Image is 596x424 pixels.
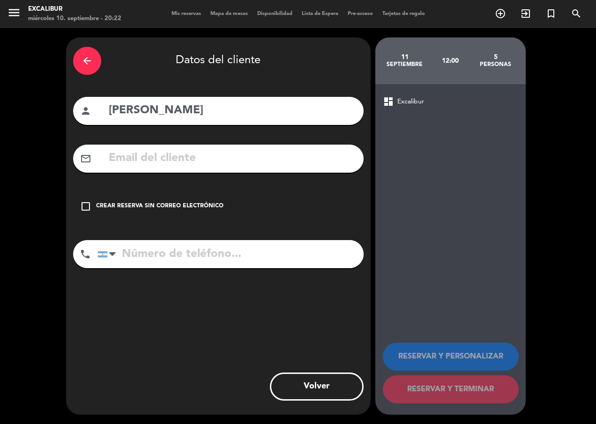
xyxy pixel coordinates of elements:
div: miércoles 10. septiembre - 20:22 [28,14,121,23]
div: 12:00 [427,44,473,77]
i: turned_in_not [545,8,557,19]
input: Nombre del cliente [108,101,357,120]
div: 5 [473,53,518,61]
input: Número de teléfono... [97,240,364,268]
span: Tarjetas de regalo [378,11,430,16]
input: Email del cliente [108,149,357,168]
button: Volver [270,373,364,401]
div: Argentina: +54 [98,241,119,268]
i: exit_to_app [520,8,531,19]
div: Datos del cliente [73,44,364,77]
div: septiembre [382,61,428,68]
div: 11 [382,53,428,61]
span: Lista de Espera [297,11,343,16]
span: dashboard [383,96,394,107]
div: personas [473,61,518,68]
button: RESERVAR Y TERMINAR [383,375,519,403]
i: arrow_back [82,55,93,66]
button: RESERVAR Y PERSONALIZAR [383,343,519,371]
span: Mis reservas [167,11,206,16]
span: Disponibilidad [253,11,297,16]
i: person [80,105,91,117]
div: Crear reserva sin correo electrónico [96,202,223,211]
i: mail_outline [80,153,91,164]
i: check_box_outline_blank [80,201,91,212]
span: Mapa de mesas [206,11,253,16]
i: menu [7,6,21,20]
i: search [571,8,582,19]
span: Excalibur [397,96,424,107]
span: Pre-acceso [343,11,378,16]
button: menu [7,6,21,23]
i: add_circle_outline [495,8,506,19]
i: phone [80,249,91,260]
div: Excalibur [28,5,121,14]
